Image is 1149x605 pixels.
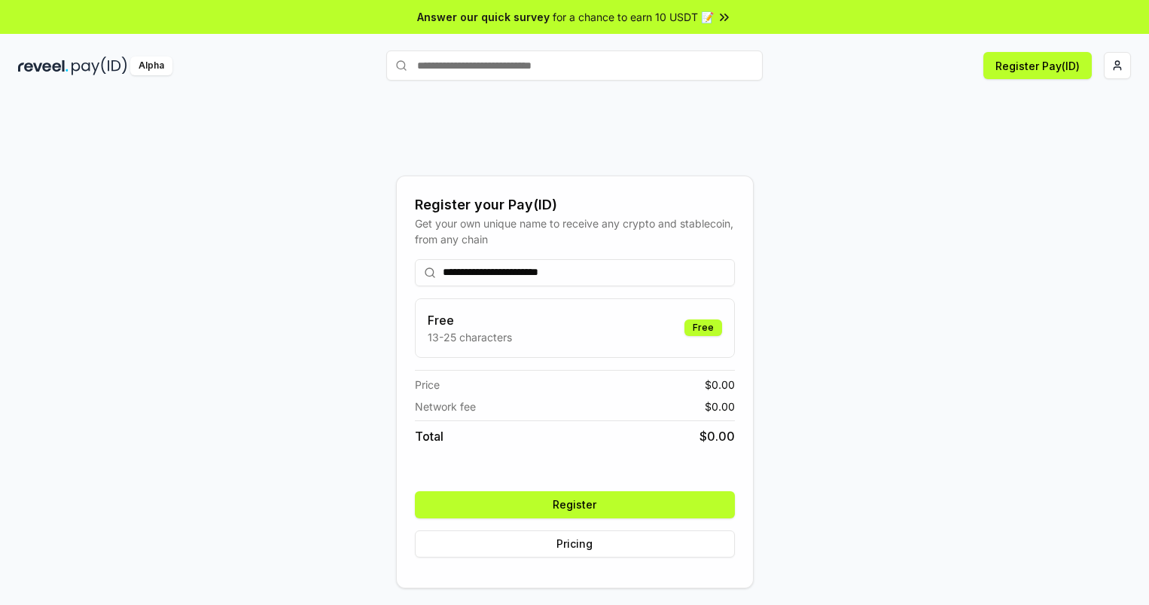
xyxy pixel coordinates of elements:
[428,329,512,345] p: 13-25 characters
[705,399,735,414] span: $ 0.00
[684,319,722,336] div: Free
[18,57,69,75] img: reveel_dark
[415,215,735,247] div: Get your own unique name to receive any crypto and stablecoin, from any chain
[699,427,735,445] span: $ 0.00
[417,9,550,25] span: Answer our quick survey
[553,9,714,25] span: for a chance to earn 10 USDT 📝
[415,427,443,445] span: Total
[415,377,440,393] span: Price
[428,311,512,329] h3: Free
[130,57,172,75] div: Alpha
[415,530,735,558] button: Pricing
[415,399,476,414] span: Network fee
[415,491,735,518] button: Register
[983,52,1092,79] button: Register Pay(ID)
[415,194,735,215] div: Register your Pay(ID)
[705,377,735,393] span: $ 0.00
[72,57,127,75] img: pay_id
